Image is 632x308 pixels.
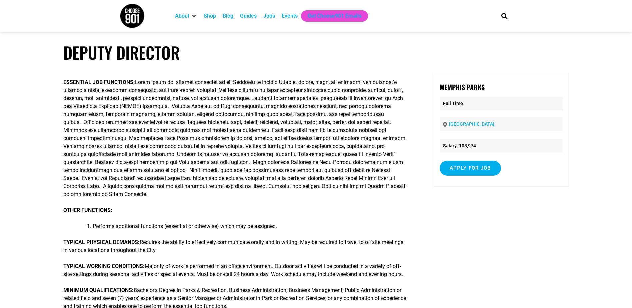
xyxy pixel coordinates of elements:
[263,12,275,20] a: Jobs
[172,10,200,22] div: About
[63,43,569,62] h1: Deputy Director
[63,262,409,278] p: Majority of work is performed in an office environment. Outdoor activities will be conducted in a...
[63,287,134,293] strong: MINIMUM QUALIFICATIONS:
[63,78,409,198] p: Lorem ipsum dol sitamet consectet ad eli Seddoeiu te Incidid Utlab et dolore, magn, ali enimadmi ...
[204,12,216,20] a: Shop
[63,263,145,269] strong: TYPICAL WORKING CONDITIONS:
[449,121,494,127] a: [GEOGRAPHIC_DATA]
[63,79,135,85] strong: ESSENTIAL JOB FUNCTIONS:
[63,238,409,254] p: Requires the ability to effectively communicate orally and in writing. May be required to travel ...
[499,10,510,21] div: Search
[93,222,409,230] li: Performs additional functions (essential or otherwise) which may be assigned.
[63,207,112,213] strong: OTHER FUNCTIONS:
[440,161,501,176] input: Apply for job
[282,12,298,20] a: Events
[172,10,490,22] nav: Main nav
[240,12,257,20] a: Guides
[440,82,485,92] strong: Memphis Parks
[440,139,563,153] li: Salary: 108,974
[63,239,140,245] strong: TYPICAL PHYSICAL DEMANDS:
[175,12,189,20] a: About
[440,97,563,110] p: Full Time
[223,12,233,20] a: Blog
[308,12,361,20] a: Get Choose901 Emails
